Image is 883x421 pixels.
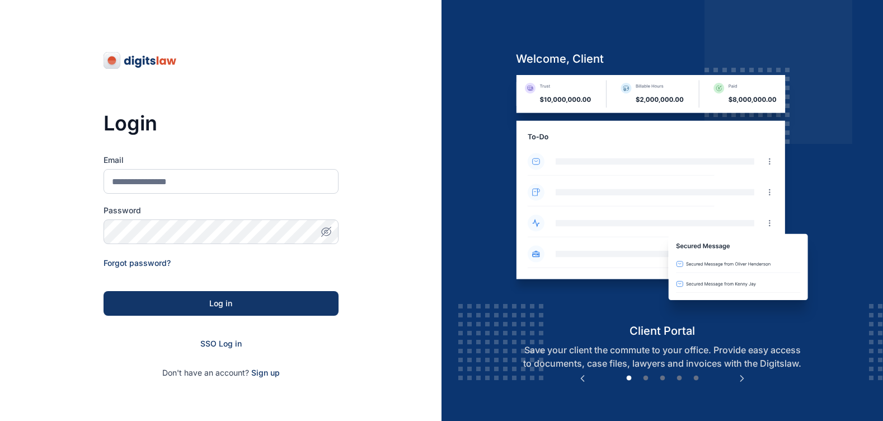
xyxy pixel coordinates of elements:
[507,75,818,323] img: client-portal
[104,291,339,316] button: Log in
[577,373,588,384] button: Previous
[121,298,321,309] div: Log in
[104,155,339,166] label: Email
[674,373,685,384] button: 4
[640,373,651,384] button: 2
[657,373,668,384] button: 3
[736,373,748,384] button: Next
[104,112,339,134] h3: Login
[104,367,339,378] p: Don't have an account?
[507,51,818,67] h5: welcome, client
[104,258,171,268] a: Forgot password?
[104,52,177,69] img: digitslaw-logo
[623,373,635,384] button: 1
[251,368,280,377] a: Sign up
[507,343,818,370] p: Save your client the commute to your office. Provide easy access to documents, case files, lawyer...
[104,205,339,216] label: Password
[507,323,818,339] h5: client portal
[251,367,280,378] span: Sign up
[200,339,242,348] a: SSO Log in
[691,373,702,384] button: 5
